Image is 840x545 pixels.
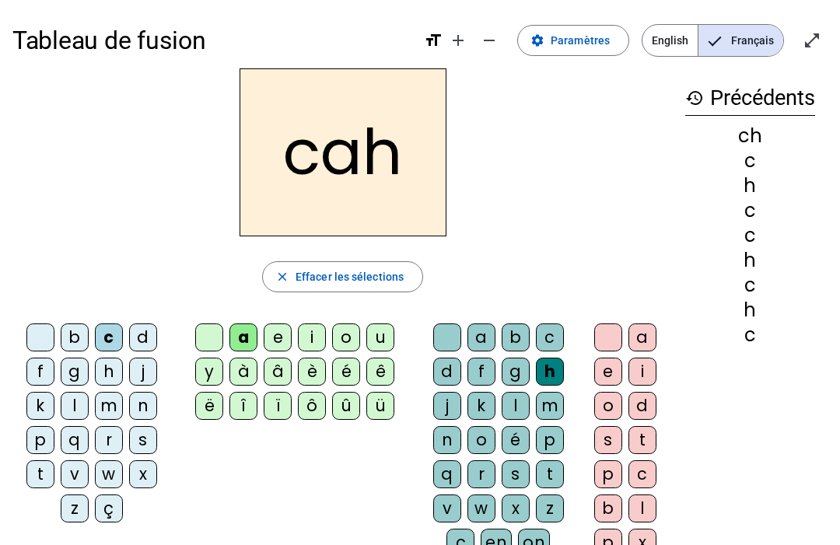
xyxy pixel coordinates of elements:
[685,226,815,245] div: c
[61,494,89,522] div: z
[628,494,656,522] div: l
[536,392,564,420] div: m
[502,392,530,420] div: l
[433,494,461,522] div: v
[26,426,54,454] div: p
[480,31,499,50] mat-icon: remove
[229,323,257,351] div: a
[61,323,89,351] div: b
[229,358,257,386] div: à
[449,31,467,50] mat-icon: add
[536,494,564,522] div: z
[262,261,423,292] button: Effacer les sélections
[628,392,656,420] div: d
[685,127,815,145] div: ch
[796,25,828,56] button: Entrer en plein écran
[628,323,656,351] div: a
[366,323,394,351] div: u
[474,25,505,56] button: Diminuer la taille de la police
[433,460,461,488] div: q
[129,323,157,351] div: d
[467,323,495,351] div: a
[628,460,656,488] div: c
[296,267,404,286] span: Effacer les sélections
[642,24,784,57] mat-button-toggle-group: Language selection
[685,201,815,220] div: c
[642,25,698,56] span: English
[467,392,495,420] div: k
[628,426,656,454] div: t
[12,16,411,65] h1: Tableau de fusion
[594,460,622,488] div: p
[433,426,461,454] div: n
[517,25,629,56] button: Paramètres
[536,358,564,386] div: h
[502,460,530,488] div: s
[264,392,292,420] div: ï
[26,358,54,386] div: f
[685,89,704,107] mat-icon: history
[628,358,656,386] div: i
[298,358,326,386] div: è
[61,358,89,386] div: g
[594,392,622,420] div: o
[424,31,443,50] mat-icon: format_size
[26,392,54,420] div: k
[685,301,815,320] div: h
[95,323,123,351] div: c
[551,31,610,50] span: Paramètres
[594,494,622,522] div: b
[264,323,292,351] div: e
[443,25,474,56] button: Augmenter la taille de la police
[95,392,123,420] div: m
[467,494,495,522] div: w
[332,392,360,420] div: û
[502,358,530,386] div: g
[61,460,89,488] div: v
[536,323,564,351] div: c
[95,460,123,488] div: w
[685,276,815,295] div: c
[275,270,289,284] mat-icon: close
[685,251,815,270] div: h
[332,358,360,386] div: é
[240,68,446,236] h2: cah
[536,460,564,488] div: t
[685,326,815,344] div: c
[467,460,495,488] div: r
[536,426,564,454] div: p
[298,323,326,351] div: i
[685,176,815,195] div: h
[264,358,292,386] div: â
[129,358,157,386] div: j
[803,31,821,50] mat-icon: open_in_full
[195,392,223,420] div: ë
[61,426,89,454] div: q
[685,81,815,116] h3: Précédents
[433,392,461,420] div: j
[366,392,394,420] div: ü
[502,426,530,454] div: é
[467,426,495,454] div: o
[467,358,495,386] div: f
[129,460,157,488] div: x
[129,426,157,454] div: s
[195,358,223,386] div: y
[95,426,123,454] div: r
[502,494,530,522] div: x
[61,392,89,420] div: l
[332,323,360,351] div: o
[95,358,123,386] div: h
[433,358,461,386] div: d
[502,323,530,351] div: b
[530,33,544,47] mat-icon: settings
[229,392,257,420] div: î
[698,25,783,56] span: Français
[594,358,622,386] div: e
[95,494,123,522] div: ç
[26,460,54,488] div: t
[594,426,622,454] div: s
[129,392,157,420] div: n
[298,392,326,420] div: ô
[366,358,394,386] div: ê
